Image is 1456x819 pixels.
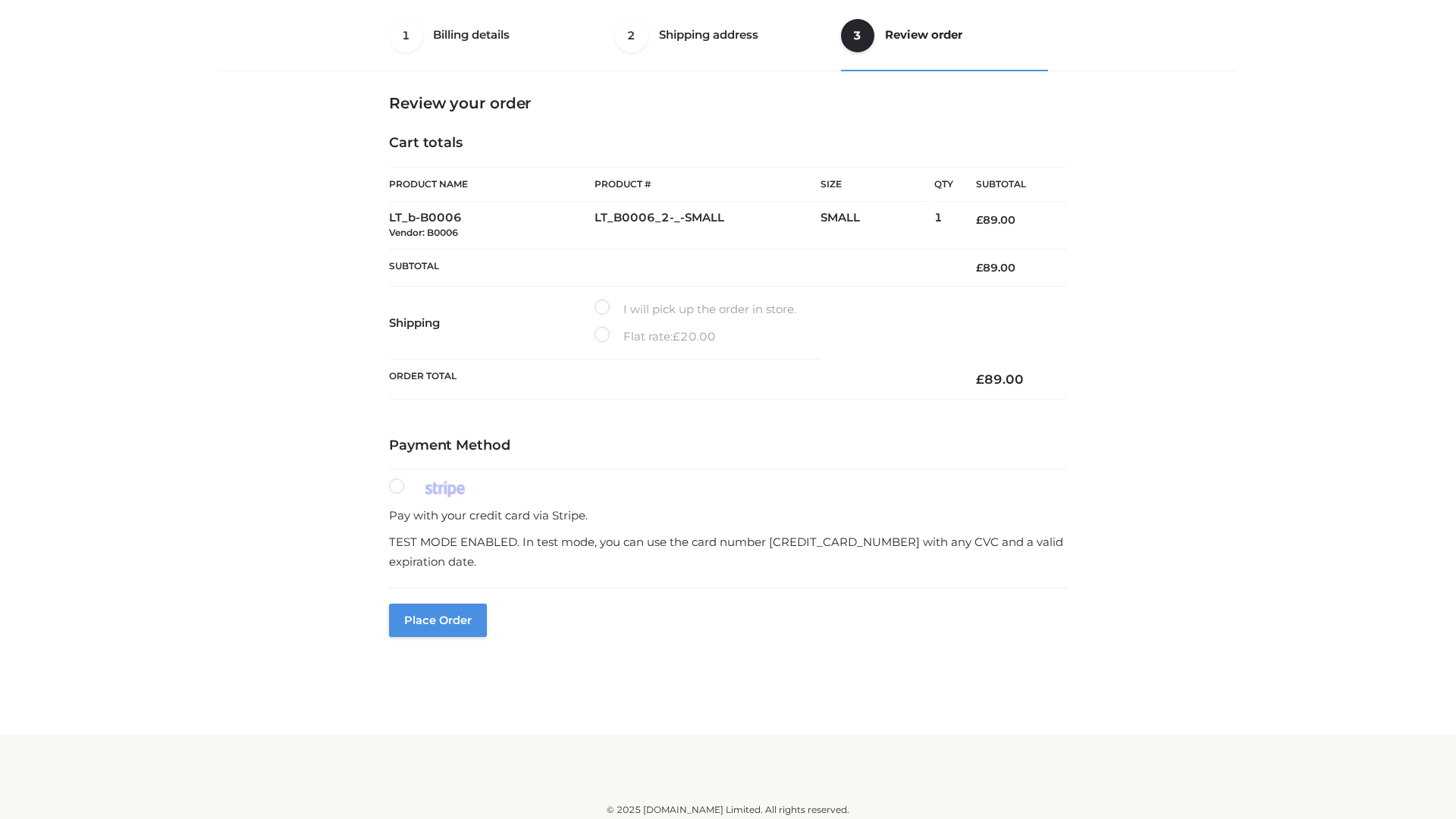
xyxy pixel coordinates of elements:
small: Vendor: B0006 [389,227,458,238]
th: Shipping [389,287,595,359]
td: 1 [934,202,953,249]
td: LT_B0006_2-_-SMALL [595,202,821,249]
p: TEST MODE ENABLED. In test mode, you can use the card number [CREDIT_CARD_NUMBER] with any CVC an... [389,532,1067,571]
span: £ [976,372,984,387]
p: Pay with your credit card via Stripe. [389,506,1067,526]
th: Product Name [389,167,595,202]
th: Product # [595,167,821,202]
bdi: 89.00 [976,261,1015,275]
th: Size [821,168,927,202]
th: Order Total [389,359,953,400]
span: £ [976,261,983,275]
th: Subtotal [953,168,1067,202]
td: LT_b-B0006 [389,202,595,249]
h3: Review your order [389,94,1067,112]
button: Place order [389,604,487,637]
h4: Payment Method [389,438,1067,454]
span: £ [976,213,983,227]
span: £ [673,329,680,344]
label: I will pick up the order in store. [595,300,796,319]
td: SMALL [821,202,934,249]
th: Qty [934,167,953,202]
div: © 2025 [DOMAIN_NAME] Limited. All rights reserved. [225,802,1231,817]
bdi: 89.00 [976,372,1024,387]
bdi: 20.00 [673,329,716,344]
h4: Cart totals [389,135,1067,152]
th: Subtotal [389,249,953,286]
bdi: 89.00 [976,213,1015,227]
label: Flat rate: [595,327,716,347]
